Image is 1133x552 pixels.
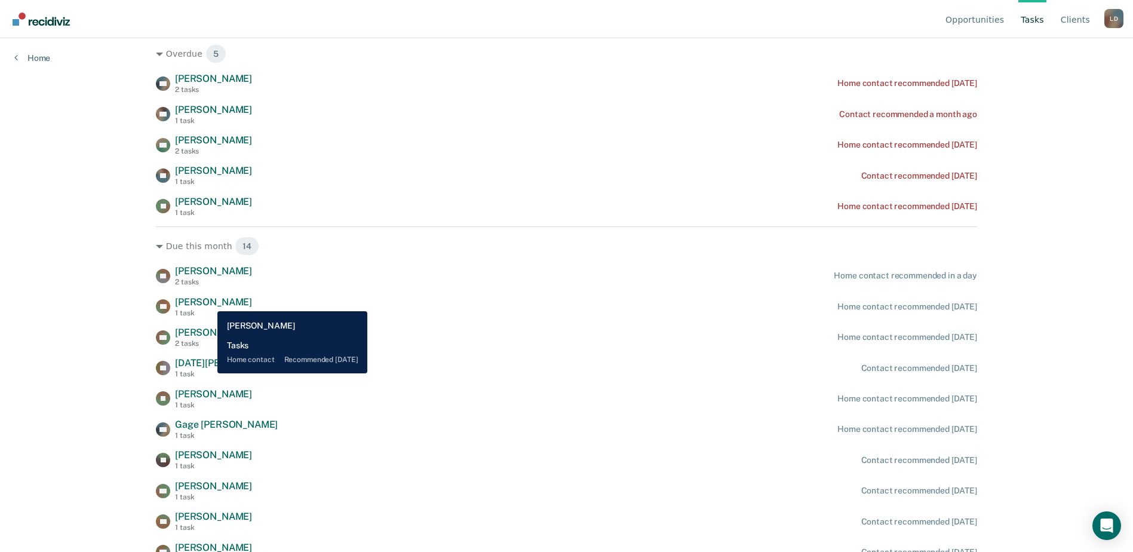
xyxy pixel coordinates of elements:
[839,109,977,119] div: Contact recommended a month ago
[175,511,252,522] span: [PERSON_NAME]
[175,208,252,217] div: 1 task
[235,237,259,256] span: 14
[175,116,252,125] div: 1 task
[175,196,252,207] span: [PERSON_NAME]
[175,309,252,317] div: 1 task
[175,104,252,115] span: [PERSON_NAME]
[837,140,977,150] div: Home contact recommended [DATE]
[1092,511,1121,540] div: Open Intercom Messenger
[837,424,977,434] div: Home contact recommended [DATE]
[175,523,252,532] div: 1 task
[175,134,252,146] span: [PERSON_NAME]
[156,44,977,63] div: Overdue 5
[175,165,252,176] span: [PERSON_NAME]
[861,363,977,373] div: Contact recommended [DATE]
[861,455,977,465] div: Contact recommended [DATE]
[175,401,252,409] div: 1 task
[175,177,252,186] div: 1 task
[175,431,278,440] div: 1 task
[861,486,977,496] div: Contact recommended [DATE]
[837,394,977,404] div: Home contact recommended [DATE]
[834,271,977,281] div: Home contact recommended in a day
[205,44,226,63] span: 5
[837,332,977,342] div: Home contact recommended [DATE]
[837,302,977,312] div: Home contact recommended [DATE]
[175,296,252,308] span: [PERSON_NAME]
[175,278,252,286] div: 2 tasks
[175,462,252,470] div: 1 task
[175,85,252,94] div: 2 tasks
[175,147,252,155] div: 2 tasks
[175,493,252,501] div: 1 task
[175,73,252,84] span: [PERSON_NAME]
[837,78,977,88] div: Home contact recommended [DATE]
[1104,9,1123,28] button: Profile dropdown button
[837,201,977,211] div: Home contact recommended [DATE]
[14,53,50,63] a: Home
[175,480,252,492] span: [PERSON_NAME]
[175,339,252,348] div: 2 tasks
[861,171,977,181] div: Contact recommended [DATE]
[13,13,70,26] img: Recidiviz
[175,370,282,378] div: 1 task
[175,357,282,369] span: [DATE][PERSON_NAME]
[861,517,977,527] div: Contact recommended [DATE]
[175,265,252,277] span: [PERSON_NAME]
[175,327,252,338] span: [PERSON_NAME]
[175,388,252,400] span: [PERSON_NAME]
[1104,9,1123,28] div: L D
[175,449,252,461] span: [PERSON_NAME]
[156,237,977,256] div: Due this month 14
[175,419,278,430] span: Gage [PERSON_NAME]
